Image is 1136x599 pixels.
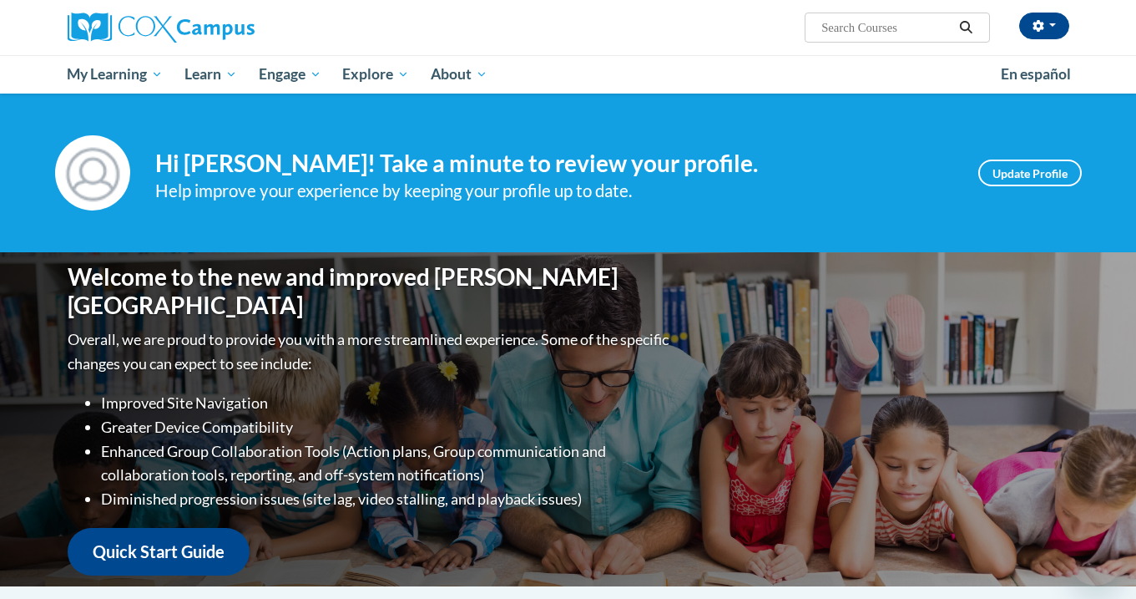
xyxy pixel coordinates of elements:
span: About [431,64,487,84]
li: Enhanced Group Collaboration Tools (Action plans, Group communication and collaboration tools, re... [101,439,673,488]
img: Profile Image [55,135,130,211]
li: Improved Site Navigation [101,391,673,415]
button: Account Settings [1019,13,1069,39]
a: Cox Campus [68,13,385,43]
a: About [420,55,498,94]
span: My Learning [67,64,163,84]
input: Search Courses [820,18,953,38]
span: Engage [259,64,321,84]
a: En español [990,57,1082,92]
span: En español [1001,65,1071,83]
li: Diminished progression issues (site lag, video stalling, and playback issues) [101,487,673,511]
a: Engage [248,55,332,94]
a: Quick Start Guide [68,528,250,576]
h1: Welcome to the new and improved [PERSON_NAME][GEOGRAPHIC_DATA] [68,263,673,319]
p: Overall, we are proud to provide you with a more streamlined experience. Some of the specific cha... [68,327,673,376]
span: Explore [342,64,409,84]
iframe: Button to launch messaging window [1069,532,1123,586]
h4: Hi [PERSON_NAME]! Take a minute to review your profile. [155,150,953,178]
div: Main menu [43,55,1094,94]
div: Help improve your experience by keeping your profile up to date. [155,177,953,205]
a: Learn [174,55,248,94]
button: Search [953,18,978,38]
img: Cox Campus [68,13,255,43]
a: My Learning [57,55,174,94]
span: Learn [184,64,237,84]
a: Explore [331,55,420,94]
a: Update Profile [978,160,1082,186]
li: Greater Device Compatibility [101,415,673,439]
